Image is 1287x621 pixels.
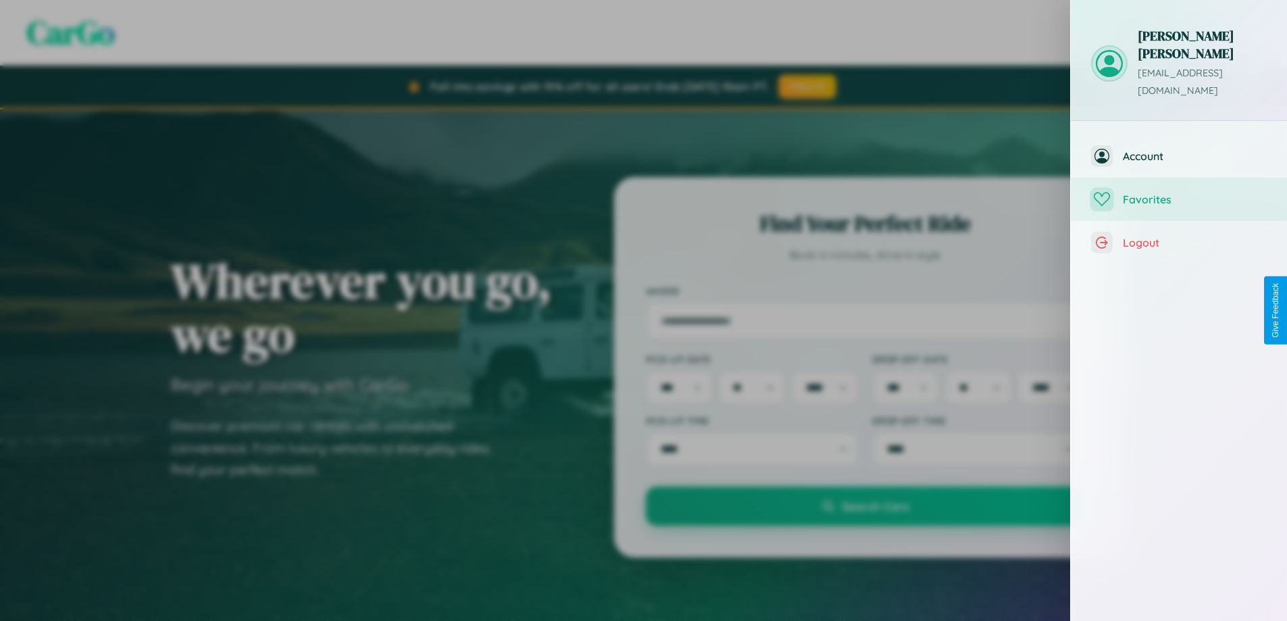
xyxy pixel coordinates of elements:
[1123,149,1267,163] span: Account
[1071,178,1287,221] button: Favorites
[1123,193,1267,206] span: Favorites
[1071,221,1287,264] button: Logout
[1123,236,1267,249] span: Logout
[1138,27,1267,62] h3: [PERSON_NAME] [PERSON_NAME]
[1138,65,1267,100] p: [EMAIL_ADDRESS][DOMAIN_NAME]
[1071,134,1287,178] button: Account
[1271,283,1280,338] div: Give Feedback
